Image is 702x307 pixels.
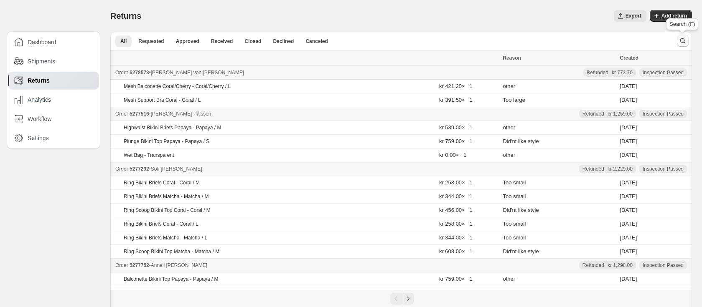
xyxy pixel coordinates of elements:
span: [PERSON_NAME] von [PERSON_NAME] [151,70,244,75]
p: Ring Bikini Briefs Matcha - Matcha / L [124,234,207,241]
time: Tuesday, July 29, 2025 at 6:05:29 PM [620,221,637,227]
time: Tuesday, July 29, 2025 at 6:05:29 PM [620,234,637,241]
span: Add return [661,13,687,19]
p: Mesh Support Bra Coral - Coral / L [124,97,201,103]
div: Refunded [582,111,633,117]
span: Reason [503,55,521,61]
td: other [500,80,617,93]
p: Wet Bag - Transparent [124,152,174,159]
span: Declined [273,38,294,45]
span: Shipments [28,57,55,65]
span: kr 421.20 × 1 [439,83,473,89]
span: Sofi [PERSON_NAME] [151,166,202,172]
p: Mesh Balconette Coral/Cherry - Coral/Cherry / L [124,83,231,90]
p: Ring Bikini Briefs Coral - Coral / M [124,179,200,186]
div: - [115,261,498,269]
span: kr 344.00 × 1 [439,193,473,199]
td: other [500,121,617,135]
td: Did'nt like style [500,135,617,148]
span: Dashboard [28,38,56,46]
time: Tuesday, July 29, 2025 at 8:11:24 PM [620,83,637,89]
span: Order [115,70,128,75]
p: Highwaist Bikini Briefs Papaya - Papaya / L [124,289,220,296]
span: Anneli [PERSON_NAME] [151,262,207,268]
span: [PERSON_NAME] Pålsson [151,111,211,117]
td: Too large [500,93,617,107]
span: All [120,38,127,45]
span: kr 391.50 × 1 [439,97,473,103]
time: Tuesday, July 29, 2025 at 6:05:29 PM [620,193,637,199]
span: kr 539.00 × 1 [439,289,473,296]
span: kr 759.00 × 1 [439,276,473,282]
time: Tuesday, July 29, 2025 at 6:47:33 PM [620,124,637,131]
time: Tuesday, July 29, 2025 at 6:05:29 PM [620,248,637,254]
time: Tuesday, July 29, 2025 at 6:05:29 PM [620,207,637,213]
span: Order [115,166,128,172]
nav: Pagination [110,290,692,307]
div: Refunded [587,69,633,76]
time: Tuesday, July 29, 2025 at 12:53:24 PM [620,276,637,282]
time: Tuesday, July 29, 2025 at 6:47:33 PM [620,138,637,144]
span: Inspection Passed [643,262,684,269]
span: kr 608.00 × 1 [439,248,473,254]
p: Ring Scoop Bikini Top Matcha - Matcha / M [124,248,219,255]
span: 5277292 [130,166,149,172]
button: Add return [650,10,692,22]
span: kr 759.00 × 1 [439,138,473,144]
p: Ring Bikini Briefs Matcha - Matcha / M [124,193,209,200]
td: other [500,286,617,300]
span: kr 0.00 × 1 [439,152,466,158]
time: Tuesday, July 29, 2025 at 12:53:24 PM [620,289,637,296]
time: Tuesday, July 29, 2025 at 6:47:33 PM [620,152,637,158]
td: other [500,148,617,162]
span: Order [115,262,128,268]
time: Tuesday, July 29, 2025 at 8:11:24 PM [620,97,637,103]
span: Order [115,111,128,117]
span: Requested [138,38,164,45]
div: - [115,110,498,118]
span: 5277752 [130,262,149,268]
td: Did'nt like style [500,245,617,259]
span: Received [211,38,233,45]
span: Inspection Passed [643,166,684,172]
span: Workflow [28,115,51,123]
td: other [500,272,617,286]
span: Inspection Passed [643,69,684,76]
span: kr 344.00 × 1 [439,234,473,241]
span: kr 773.70 [612,69,633,76]
span: Approved [176,38,199,45]
span: kr 1,298.00 [608,262,633,269]
span: Analytics [28,96,51,104]
td: Too small [500,176,617,190]
p: Ring Scoop Bikini Top Coral - Coral / M [124,207,211,214]
span: kr 258.00 × 1 [439,221,473,227]
p: Balconette Bikini Top Papaya - Papaya / M [124,276,219,282]
span: 5277516 [130,111,149,117]
p: Ring Bikini Briefs Coral - Coral / L [124,221,198,227]
span: Closed [244,38,261,45]
td: Did'nt like style [500,204,617,217]
span: kr 1,259.00 [608,111,633,117]
p: Plunge Bikini Top Papaya - Papaya / S [124,138,209,145]
span: kr 456.00 × 1 [439,207,473,213]
span: kr 2,229.00 [608,166,633,172]
span: Inspection Passed [643,111,684,117]
td: Too small [500,190,617,204]
time: Tuesday, July 29, 2025 at 6:05:29 PM [620,179,637,186]
span: Export [626,13,641,19]
button: Export [614,10,646,22]
span: 5278573 [130,70,149,75]
button: Search and filter results [677,35,689,47]
div: Refunded [582,166,633,172]
div: Refunded [582,262,633,269]
button: Next [402,293,414,304]
span: Canceled [305,38,328,45]
span: Created [620,55,638,61]
div: - [115,68,498,77]
span: Returns [28,76,50,85]
span: Settings [28,134,49,142]
td: Too small [500,231,617,245]
span: Returns [110,11,141,20]
div: - [115,165,498,173]
p: Highwaist Bikini Briefs Papaya - Papaya / M [124,124,221,131]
